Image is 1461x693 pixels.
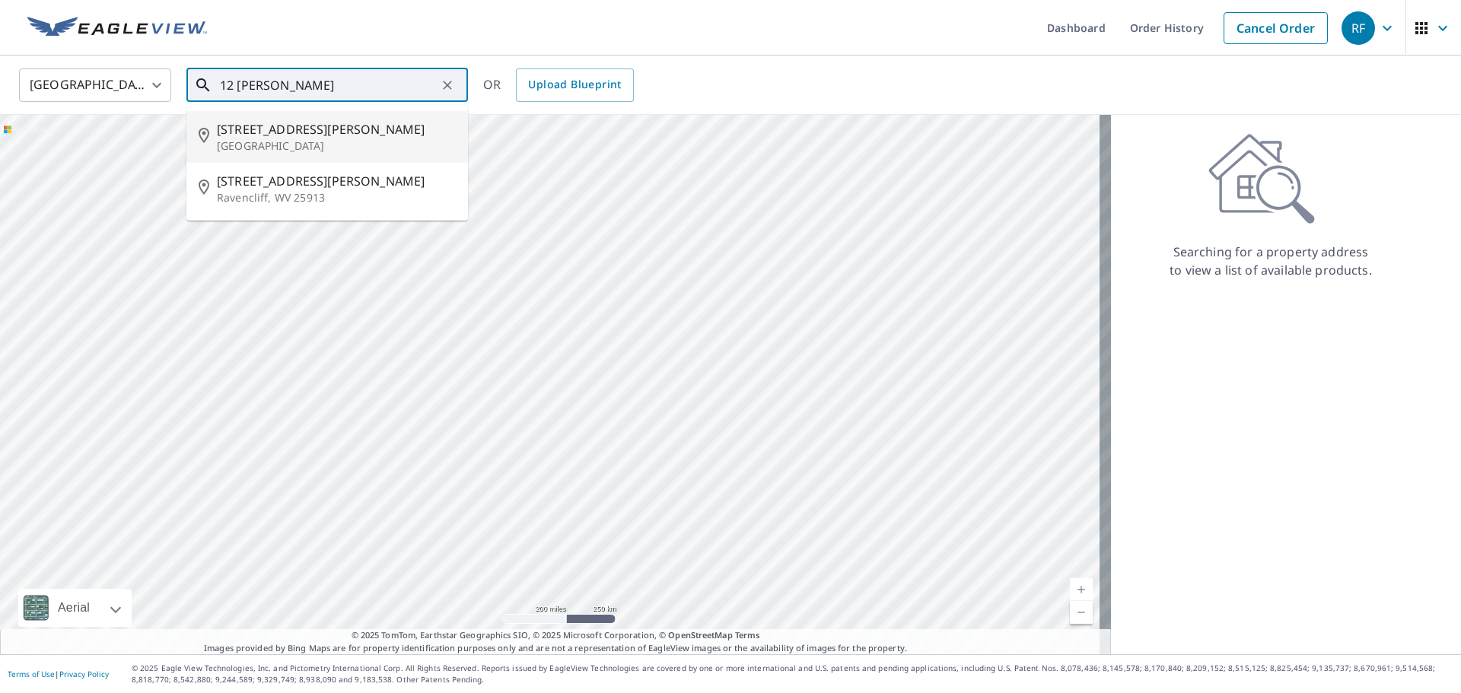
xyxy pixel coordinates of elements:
a: Cancel Order [1224,12,1328,44]
div: OR [483,68,634,102]
div: Aerial [53,589,94,627]
div: [GEOGRAPHIC_DATA] [19,64,171,106]
span: [STREET_ADDRESS][PERSON_NAME] [217,120,456,138]
input: Search by address or latitude-longitude [220,64,437,106]
span: [STREET_ADDRESS][PERSON_NAME] [217,172,456,190]
div: RF [1342,11,1375,45]
span: © 2025 TomTom, Earthstar Geographics SIO, © 2025 Microsoft Corporation, © [352,629,760,642]
span: Upload Blueprint [528,75,621,94]
a: Privacy Policy [59,669,109,679]
a: Current Level 5, Zoom In [1070,578,1093,601]
p: Ravencliff, WV 25913 [217,190,456,205]
a: Terms [735,629,760,641]
p: © 2025 Eagle View Technologies, Inc. and Pictometry International Corp. All Rights Reserved. Repo... [132,663,1453,685]
button: Clear [437,75,458,96]
div: Aerial [18,589,132,627]
a: Upload Blueprint [516,68,633,102]
a: Terms of Use [8,669,55,679]
a: OpenStreetMap [668,629,732,641]
img: EV Logo [27,17,207,40]
p: | [8,669,109,679]
p: [GEOGRAPHIC_DATA] [217,138,456,154]
a: Current Level 5, Zoom Out [1070,601,1093,624]
p: Searching for a property address to view a list of available products. [1169,243,1373,279]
